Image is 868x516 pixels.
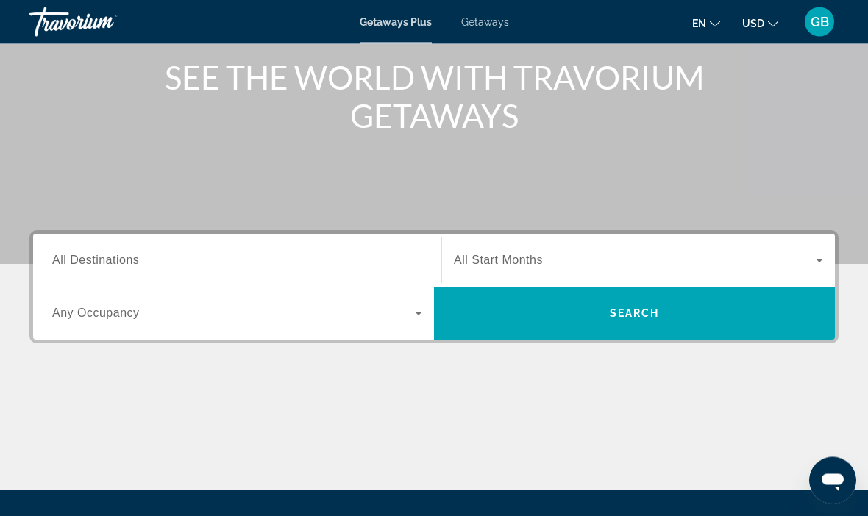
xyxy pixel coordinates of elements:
[692,18,706,29] span: en
[809,457,856,504] iframe: Button to launch messaging window
[742,12,778,34] button: Change currency
[454,254,543,267] span: All Start Months
[811,15,829,29] span: GB
[800,7,839,37] button: User Menu
[29,3,177,41] a: Travorium
[742,18,764,29] span: USD
[692,12,720,34] button: Change language
[461,16,509,28] a: Getaways
[52,307,140,320] span: Any Occupancy
[52,254,139,267] span: All Destinations
[33,234,835,340] div: Search widget
[360,16,432,28] a: Getaways Plus
[610,308,660,320] span: Search
[158,59,710,135] h1: SEE THE WORLD WITH TRAVORIUM GETAWAYS
[434,287,835,340] button: Search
